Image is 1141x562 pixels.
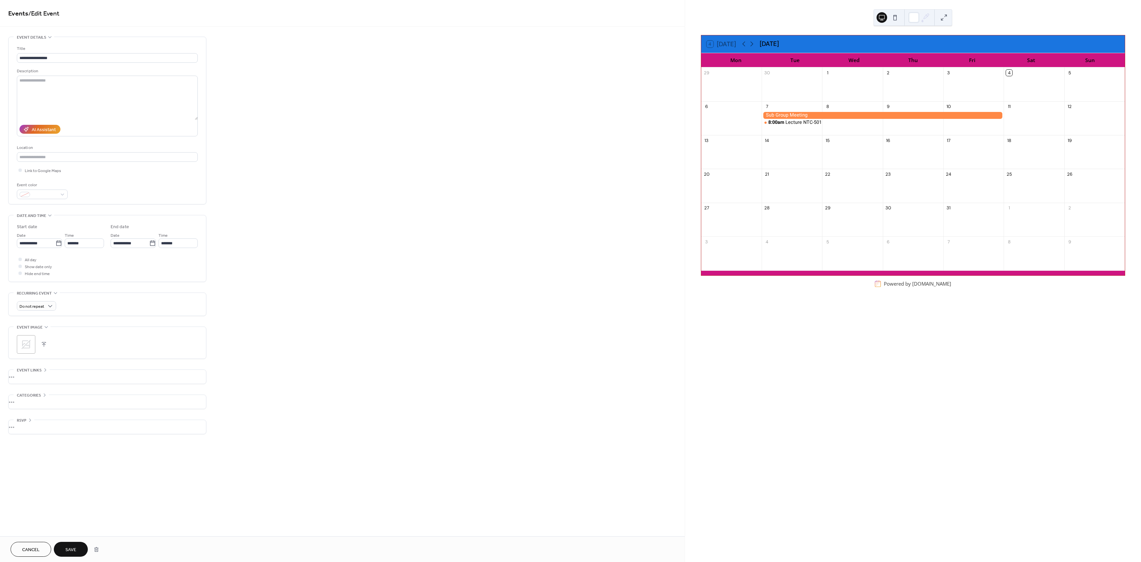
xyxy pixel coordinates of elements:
[65,232,74,239] span: Time
[17,367,42,374] span: Event links
[1060,53,1120,67] div: Sun
[764,239,770,245] div: 4
[22,546,40,553] span: Cancel
[824,104,830,110] div: 8
[704,70,709,76] div: 29
[17,212,46,219] span: Date and time
[912,280,951,287] a: [DOMAIN_NAME]
[946,239,951,245] div: 7
[760,39,779,49] div: [DATE]
[28,7,59,20] span: / Edit Event
[824,53,883,67] div: Wed
[885,171,891,177] div: 23
[1006,171,1012,177] div: 25
[9,370,206,384] div: •••
[704,205,709,211] div: 27
[17,182,66,189] div: Event color
[17,417,26,424] span: RSVP
[884,280,951,287] div: Powered by
[768,119,785,126] span: 8:00am
[17,68,196,75] div: Description
[32,126,56,133] div: AI Assistant
[885,137,891,143] div: 16
[946,205,951,211] div: 31
[762,112,1004,119] div: Sub Group Meeting
[946,104,951,110] div: 10
[1006,70,1012,76] div: 4
[885,239,891,245] div: 6
[1001,53,1060,67] div: Sat
[1067,104,1073,110] div: 12
[17,324,43,331] span: Event image
[1067,137,1073,143] div: 19
[764,70,770,76] div: 30
[946,137,951,143] div: 17
[764,137,770,143] div: 14
[17,34,46,41] span: Event details
[885,104,891,110] div: 9
[824,239,830,245] div: 5
[1006,137,1012,143] div: 18
[764,104,770,110] div: 7
[111,232,120,239] span: Date
[11,542,51,557] button: Cancel
[17,232,26,239] span: Date
[25,257,36,263] span: All day
[824,70,830,76] div: 1
[885,70,891,76] div: 2
[1067,205,1073,211] div: 2
[883,53,943,67] div: Thu
[943,53,1002,67] div: Fri
[824,137,830,143] div: 15
[885,205,891,211] div: 30
[764,205,770,211] div: 28
[17,224,37,230] div: Start date
[764,171,770,177] div: 21
[1006,239,1012,245] div: 8
[17,335,35,354] div: ;
[1006,205,1012,211] div: 1
[707,53,766,67] div: Mon
[9,420,206,434] div: •••
[17,45,196,52] div: Title
[19,125,60,134] button: AI Assistant
[1006,104,1012,110] div: 11
[17,392,41,399] span: Categories
[158,232,168,239] span: Time
[8,7,28,20] a: Events
[9,395,206,409] div: •••
[946,70,951,76] div: 3
[25,263,52,270] span: Show date only
[824,205,830,211] div: 29
[25,270,50,277] span: Hide end time
[54,542,88,557] button: Save
[17,144,196,151] div: Location
[17,290,52,297] span: Recurring event
[1067,70,1073,76] div: 5
[1067,171,1073,177] div: 26
[19,303,44,310] span: Do not repeat
[1067,239,1073,245] div: 9
[65,546,76,553] span: Save
[25,167,61,174] span: Link to Google Maps
[946,171,951,177] div: 24
[111,224,129,230] div: End date
[704,239,709,245] div: 3
[762,119,822,126] div: Lecture NTC-501
[785,119,822,126] div: Lecture NTC-501
[704,137,709,143] div: 13
[704,104,709,110] div: 6
[704,171,709,177] div: 20
[765,53,824,67] div: Tue
[824,171,830,177] div: 22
